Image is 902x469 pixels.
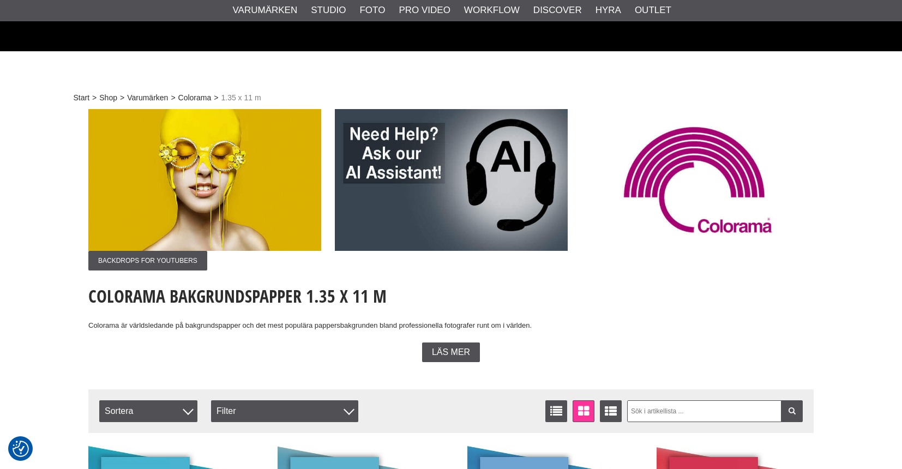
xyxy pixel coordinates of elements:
[178,92,212,104] a: Colorama
[311,3,346,17] a: Studio
[581,109,814,251] img: Annons:001 ban-colorama-logga.jpg
[464,3,520,17] a: Workflow
[211,400,358,422] div: Filter
[88,320,814,332] p: Colorama är världsledande på bakgrundspapper och det mest populära pappersbakgrunden bland profes...
[533,3,582,17] a: Discover
[399,3,450,17] a: Pro Video
[359,3,385,17] a: Foto
[88,251,207,270] span: Backdrops for YouTubers
[13,441,29,457] img: Revisit consent button
[92,92,97,104] span: >
[99,400,197,422] span: Sortera
[127,92,168,104] a: Varumärken
[88,284,814,308] h1: Colorama Bakgrundspapper 1.35 x 11 m
[545,400,567,422] a: Listvisning
[600,400,622,422] a: Utökad listvisning
[635,3,671,17] a: Outlet
[99,92,117,104] a: Shop
[596,3,621,17] a: Hyra
[573,400,594,422] a: Fönstervisning
[88,109,321,251] img: Annons:002 ban-colorama-yellow001.jpg
[221,92,261,104] span: 1.35 x 11 m
[335,109,568,251] img: Annons:003 ban-elin-AIelin.jpg
[233,3,298,17] a: Varumärken
[171,92,175,104] span: >
[120,92,124,104] span: >
[13,439,29,459] button: Samtyckesinställningar
[627,400,803,422] input: Sök i artikellista ...
[88,109,321,270] a: Annons:002 ban-colorama-yellow001.jpgBackdrops for YouTubers
[432,347,470,357] span: Läs mer
[74,92,90,104] a: Start
[781,400,803,422] a: Filtrera
[214,92,218,104] span: >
